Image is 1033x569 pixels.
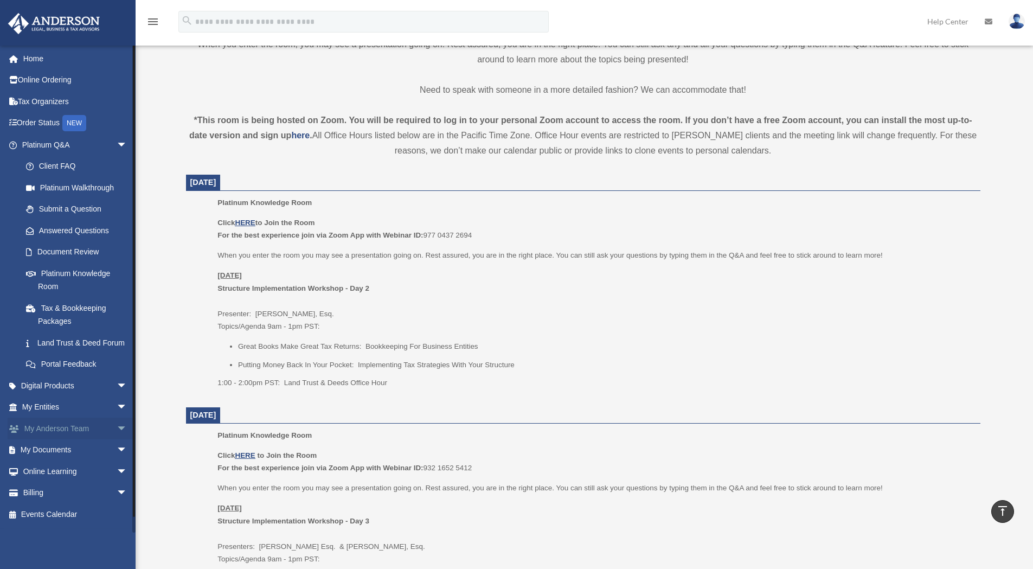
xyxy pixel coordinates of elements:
[15,177,144,199] a: Platinum Walkthrough
[15,241,144,263] a: Document Review
[217,284,369,292] b: Structure Implementation Workshop - Day 2
[8,418,144,439] a: My Anderson Teamarrow_drop_down
[217,269,972,333] p: Presenter: [PERSON_NAME], Esq. Topics/Agenda 9am - 1pm PST:
[181,15,193,27] i: search
[8,134,144,156] a: Platinum Q&Aarrow_drop_down
[217,216,972,242] p: 977 0437 2694
[235,219,255,227] a: HERE
[8,375,144,397] a: Digital Productsarrow_drop_down
[15,199,144,220] a: Submit a Question
[5,13,103,34] img: Anderson Advisors Platinum Portal
[146,15,159,28] i: menu
[258,451,317,459] b: to Join the Room
[15,297,144,332] a: Tax & Bookkeeping Packages
[217,376,972,389] p: 1:00 - 2:00pm PST: Land Trust & Deeds Office Hour
[217,464,423,472] b: For the best experience join via Zoom App with Webinar ID:
[8,69,144,91] a: Online Ordering
[117,439,138,462] span: arrow_drop_down
[238,340,973,353] li: Great Books Make Great Tax Returns: Bookkeeping For Business Entities
[217,249,972,262] p: When you enter the room you may see a presentation going on. Rest assured, you are in the right p...
[8,91,144,112] a: Tax Organizers
[8,397,144,418] a: My Entitiesarrow_drop_down
[8,112,144,135] a: Order StatusNEW
[310,131,312,140] strong: .
[15,220,144,241] a: Answered Questions
[291,131,310,140] a: here
[117,134,138,156] span: arrow_drop_down
[217,451,257,459] b: Click
[62,115,86,131] div: NEW
[189,116,972,140] strong: *This room is being hosted on Zoom. You will be required to log in to your personal Zoom account ...
[15,156,144,177] a: Client FAQ
[217,199,312,207] span: Platinum Knowledge Room
[217,504,242,512] u: [DATE]
[217,482,972,495] p: When you enter the room you may see a presentation going on. Rest assured, you are in the right p...
[8,48,144,69] a: Home
[186,113,980,158] div: All Office Hours listed below are in the Pacific Time Zone. Office Hour events are restricted to ...
[217,231,423,239] b: For the best experience join via Zoom App with Webinar ID:
[217,431,312,439] span: Platinum Knowledge Room
[8,482,144,504] a: Billingarrow_drop_down
[190,178,216,187] span: [DATE]
[15,354,144,375] a: Portal Feedback
[217,517,369,525] b: Structure Implementation Workshop - Day 3
[1009,14,1025,29] img: User Pic
[15,263,138,297] a: Platinum Knowledge Room
[8,439,144,461] a: My Documentsarrow_drop_down
[217,271,242,279] u: [DATE]
[235,451,255,459] a: HERE
[186,82,980,98] p: Need to speak with someone in a more detailed fashion? We can accommodate that!
[117,375,138,397] span: arrow_drop_down
[190,411,216,419] span: [DATE]
[117,418,138,440] span: arrow_drop_down
[15,332,144,354] a: Land Trust & Deed Forum
[238,359,973,372] li: Putting Money Back In Your Pocket: Implementing Tax Strategies With Your Structure
[117,397,138,419] span: arrow_drop_down
[8,461,144,482] a: Online Learningarrow_drop_down
[8,503,144,525] a: Events Calendar
[117,461,138,483] span: arrow_drop_down
[991,500,1014,523] a: vertical_align_top
[186,37,980,67] p: When you enter the room, you may see a presentation going on. Rest assured, you are in the right ...
[217,449,972,475] p: 932 1652 5412
[996,504,1009,517] i: vertical_align_top
[146,19,159,28] a: menu
[117,482,138,504] span: arrow_drop_down
[217,502,972,566] p: Presenters: [PERSON_NAME] Esq. & [PERSON_NAME], Esq. Topics/Agenda 9am - 1pm PST:
[217,219,315,227] b: Click to Join the Room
